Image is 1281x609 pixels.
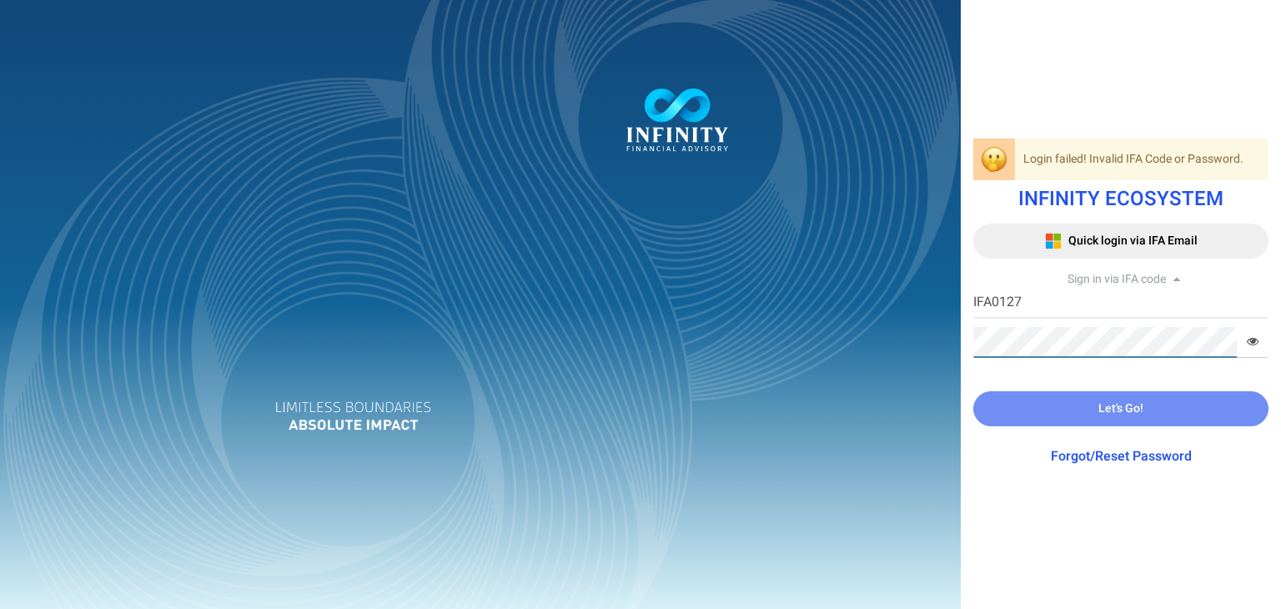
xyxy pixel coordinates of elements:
span: Let's Go! [1098,400,1143,417]
button: Quick login via IFA Email [973,224,1268,259]
img: login-oops-emoji.png [982,147,1007,172]
span: Quick login via IFA Email [1068,232,1198,249]
button: Let's Go! [973,391,1268,426]
span: Login failed! Invalid IFA Code or Password. [1023,150,1243,168]
div: Sign in via IFA code [973,271,1268,288]
input: IFA Code [973,288,1268,319]
span: Sign in via IFA code [1067,270,1166,288]
a: Forgot/Reset Password [1051,446,1192,466]
h1: INFINITY ECOSYSTEM [973,189,1268,210]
